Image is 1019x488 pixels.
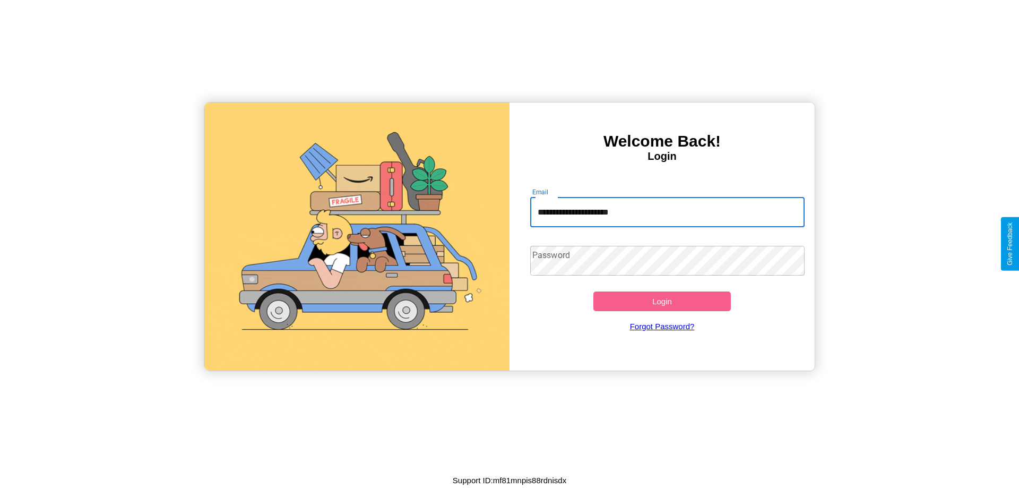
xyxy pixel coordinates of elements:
button: Login [593,292,731,311]
h4: Login [509,150,815,162]
label: Email [532,187,549,196]
a: Forgot Password? [525,311,800,341]
p: Support ID: mf81mnpis88rdnisdx [453,473,566,487]
img: gif [204,102,509,371]
h3: Welcome Back! [509,132,815,150]
div: Give Feedback [1006,222,1014,266]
